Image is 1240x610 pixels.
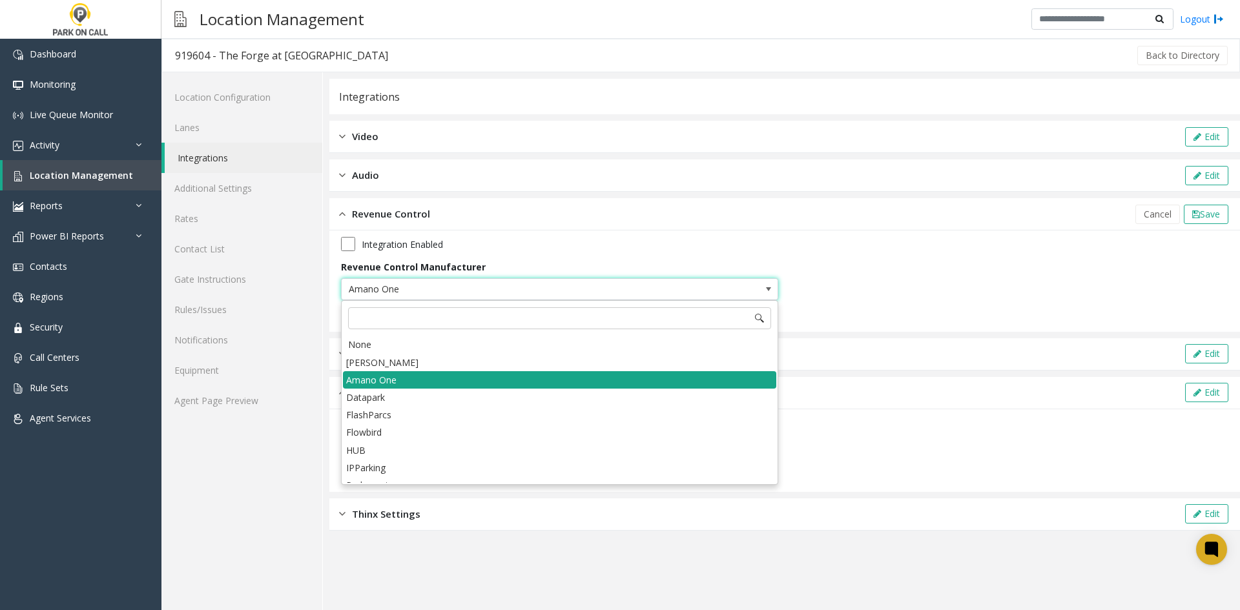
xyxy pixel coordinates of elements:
[30,290,63,303] span: Regions
[352,507,420,522] span: Thinx Settings
[343,423,776,441] li: Flowbird
[13,292,23,303] img: 'icon'
[13,232,23,242] img: 'icon'
[165,143,322,173] a: Integrations
[1185,166,1228,185] button: Edit
[343,336,776,354] div: None
[161,234,322,264] a: Contact List
[339,129,346,144] img: closed
[30,139,59,151] span: Activity
[161,325,322,355] a: Notifications
[1137,46,1228,65] button: Back to Directory
[1185,344,1228,363] button: Edit
[175,47,388,64] div: 919604 - The Forge at [GEOGRAPHIC_DATA]
[30,381,68,394] span: Rule Sets
[1185,383,1228,402] button: Edit
[339,347,346,361] img: closed
[341,260,486,274] label: Revenue Control Manufacturer
[30,78,76,90] span: Monitoring
[339,507,346,522] img: closed
[343,476,776,494] li: Parkonect
[193,3,371,35] h3: Location Management
[339,385,346,400] img: opened
[30,412,91,424] span: Agent Services
[161,112,322,143] a: Lanes
[30,169,133,181] span: Location Management
[1214,12,1224,26] img: logout
[13,201,23,212] img: 'icon'
[161,82,322,112] a: Location Configuration
[161,203,322,234] a: Rates
[1135,205,1180,224] button: Cancel
[13,353,23,363] img: 'icon'
[13,141,23,151] img: 'icon'
[343,354,776,371] li: [PERSON_NAME]
[343,371,776,389] li: Amano One
[30,230,104,242] span: Power BI Reports
[13,414,23,424] img: 'icon'
[30,321,63,333] span: Security
[1200,208,1220,220] span: Save
[30,199,63,212] span: Reports
[352,207,430,221] span: Revenue Control
[339,88,400,105] div: Integrations
[13,171,23,181] img: 'icon'
[30,351,79,363] span: Call Centers
[13,262,23,272] img: 'icon'
[30,108,113,121] span: Live Queue Monitor
[342,279,690,300] span: Amano One
[343,389,776,406] li: Datapark
[161,385,322,416] a: Agent Page Preview
[13,110,23,121] img: 'icon'
[161,355,322,385] a: Equipment
[352,168,379,183] span: Audio
[339,168,346,183] img: closed
[13,323,23,333] img: 'icon'
[362,238,443,251] label: Integration Enabled
[1184,205,1228,224] button: Save
[1185,127,1228,147] button: Edit
[161,264,322,294] a: Gate Instructions
[13,383,23,394] img: 'icon'
[1180,12,1224,26] a: Logout
[343,442,776,459] li: HUB
[1185,504,1228,524] button: Edit
[30,260,67,272] span: Contacts
[3,160,161,190] a: Location Management
[13,80,23,90] img: 'icon'
[1144,208,1172,220] span: Cancel
[30,48,76,60] span: Dashboard
[339,207,346,221] img: opened
[161,294,322,325] a: Rules/Issues
[343,406,776,423] li: FlashParcs
[343,459,776,476] li: IPParking
[174,3,187,35] img: pageIcon
[13,50,23,60] img: 'icon'
[352,129,378,144] span: Video
[161,173,322,203] a: Additional Settings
